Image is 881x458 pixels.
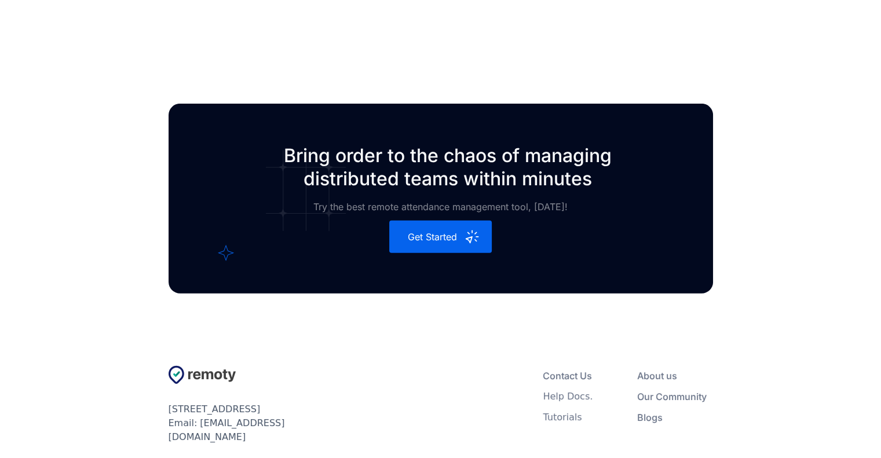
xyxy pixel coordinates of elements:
a: Our Community [637,386,707,407]
div: Blogs [637,412,663,423]
div: About us [637,370,677,382]
a: About us [637,365,677,386]
div: Contact Us [543,370,592,382]
a: Get Started [389,221,492,253]
div: Try the best remote attendance management tool, [DATE]! [313,200,568,214]
a: Untitled UI logotextLogo [169,365,354,384]
div: Help Docs. [543,391,593,402]
div: Tutorials [543,412,582,423]
a: Blogs [637,407,663,428]
div: [STREET_ADDRESS] Email: [EMAIL_ADDRESS][DOMAIN_NAME] [169,402,354,444]
img: Untitled UI logotext [169,365,236,384]
div: Get Started [403,230,464,244]
a: Tutorials [543,407,582,428]
a: Contact Us [543,365,592,386]
h1: Bring order to the chaos of managing distributed teams within minutes [280,144,616,190]
div: Our Community [637,391,707,402]
a: Help Docs. [543,386,593,407]
iframe: PLUG_LAUNCHER_SDK [842,419,869,446]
